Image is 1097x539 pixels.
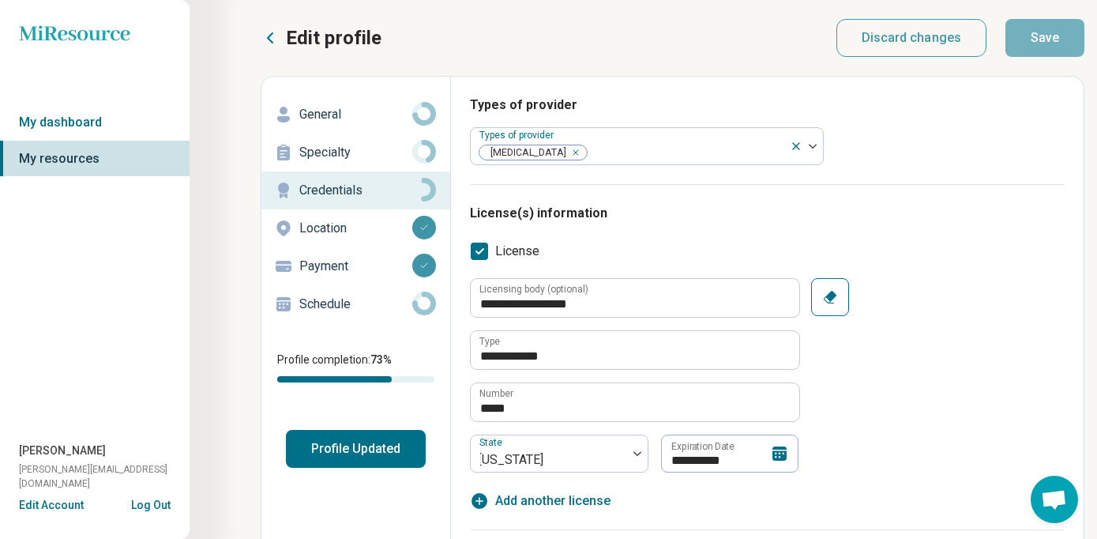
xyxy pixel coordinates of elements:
[370,353,392,366] span: 73 %
[261,134,450,171] a: Specialty
[470,204,1065,223] h3: License(s) information
[471,331,799,369] input: credential.licenses.0.name
[299,181,412,200] p: Credentials
[479,145,571,160] span: [MEDICAL_DATA]
[836,19,987,57] button: Discard changes
[261,285,450,323] a: Schedule
[479,130,557,141] label: Types of provider
[19,443,106,459] span: [PERSON_NAME]
[277,376,434,383] div: Profile completion
[261,96,450,134] a: General
[261,171,450,209] a: Credentials
[131,497,171,510] button: Log Out
[299,219,412,238] p: Location
[479,389,513,398] label: Number
[470,96,1065,115] h3: Types of provider
[299,295,412,314] p: Schedule
[286,430,426,468] button: Profile Updated
[19,462,190,491] span: [PERSON_NAME][EMAIL_ADDRESS][DOMAIN_NAME]
[479,285,588,294] label: Licensing body (optional)
[495,242,539,261] span: License
[479,437,505,448] label: State
[261,247,450,285] a: Payment
[495,492,610,511] span: Add another license
[470,492,610,511] button: Add another license
[261,209,450,247] a: Location
[299,143,412,162] p: Specialty
[1031,476,1078,523] div: Open chat
[286,25,381,51] p: Edit profile
[261,342,450,392] div: Profile completion:
[261,25,381,51] button: Edit profile
[299,105,412,124] p: General
[479,337,500,346] label: Type
[299,257,412,276] p: Payment
[1005,19,1084,57] button: Save
[19,497,84,514] button: Edit Account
